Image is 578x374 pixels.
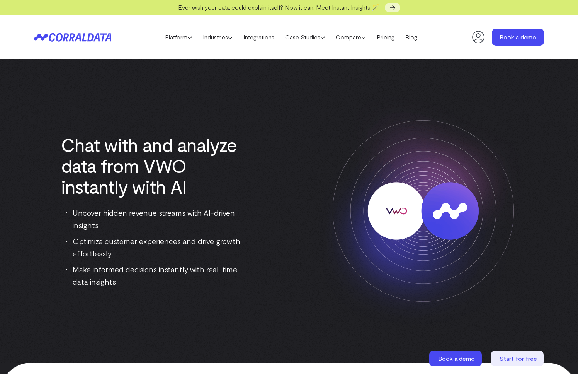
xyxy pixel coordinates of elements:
a: Case Studies [280,31,330,43]
a: Pricing [371,31,400,43]
li: Make informed decisions instantly with real-time data insights [66,263,248,288]
li: Optimize customer experiences and drive growth effortlessly [66,235,248,260]
a: Platform [160,31,197,43]
a: Start for free [491,351,545,366]
a: Book a demo [429,351,483,366]
a: Industries [197,31,238,43]
span: Book a demo [438,355,475,362]
a: Integrations [238,31,280,43]
a: Blog [400,31,423,43]
li: Uncover hidden revenue streams with AI-driven insights [66,207,248,231]
span: Ever wish your data could explain itself? Now it can. Meet Instant Insights 🪄 [178,3,379,11]
span: Start for free [500,355,537,362]
h1: Chat with and analyze data from VWO instantly with AI [61,134,248,197]
a: Compare [330,31,371,43]
a: Book a demo [492,29,544,46]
